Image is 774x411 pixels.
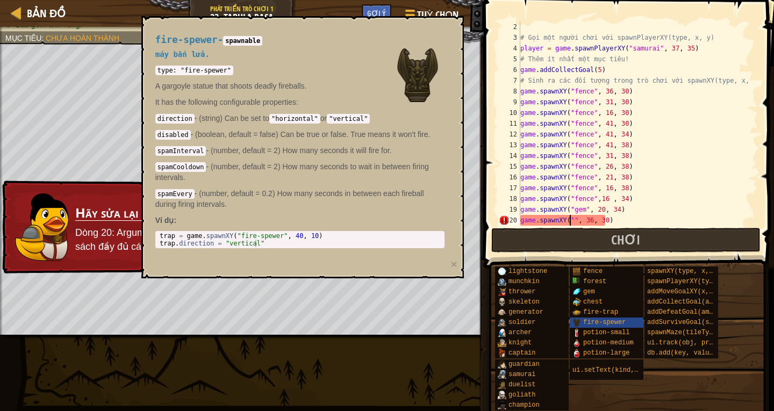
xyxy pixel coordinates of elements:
span: goliath [508,391,535,399]
img: portrait.png [572,267,581,276]
div: 21 [499,226,520,236]
span: Chưa hoàn thành [46,34,119,42]
p: - (boolean, default = false) Can be true or false. True means it won't fire. [155,129,445,140]
span: addDefeatGoal(amount) [647,308,728,316]
h3: Hãy sửa lại Code của bạn [75,205,438,222]
span: fire-spewer [583,319,626,326]
div: 8 [499,86,520,97]
code: spamInterval [155,146,206,156]
div: 6 [499,64,520,75]
p: A gargoyle statue that shoots deadly fireballs. [155,81,445,91]
img: portrait.png [498,277,506,286]
span: champion [508,401,540,409]
span: forest [583,278,606,285]
span: samurai [508,371,535,378]
span: addCollectGoal(amount) [647,298,732,306]
img: portrait.png [498,370,506,379]
span: munchkin [508,278,540,285]
img: portrait.png [498,267,506,276]
span: Ví dụ [155,216,174,225]
span: máy bắn lửa. [155,50,210,59]
span: chest [583,298,603,306]
span: addMoveGoalXY(x, y) [647,288,721,295]
span: Mục tiêu [5,34,41,42]
span: Gợi ý [367,8,386,18]
a: Bản đồ [21,6,66,20]
code: spamCooldown [155,162,206,172]
span: fence [583,268,603,275]
p: It has the following configurable properties: [155,97,445,107]
div: 14 [499,150,520,161]
img: portrait.png [572,308,581,316]
img: portrait.png [572,328,581,337]
div: 20 [499,215,520,226]
div: 4 [499,43,520,54]
span: gem [583,288,595,295]
span: Bản đồ [27,6,66,20]
img: portrait.png [498,391,506,399]
span: spawnXY(type, x, y) [647,268,721,275]
span: lightstone [508,268,547,275]
span: spawnPlayerXY(type, x, y) [647,278,744,285]
button: × [450,258,457,270]
span: ui.setText(kind, text) [572,366,657,374]
div: 17 [499,183,520,193]
code: disabled [155,130,191,140]
div: 3 [499,32,520,43]
span: soldier [508,319,535,326]
div: 16 [499,172,520,183]
span: fire-spewer [155,34,218,45]
span: ui.track(obj, prop) [647,339,721,347]
img: portrait.png [498,401,506,409]
button: Tuỳ chọn [397,4,465,30]
div: 15 [499,161,520,172]
img: Fire Spewer [391,48,445,102]
span: duelist [508,381,535,388]
div: 10 [499,107,520,118]
span: skeleton [508,298,540,306]
p: - (number, default = 0.2) How many seconds in between each fireball during firing intervals. [155,188,445,210]
img: portrait.png [498,308,506,316]
img: portrait.png [572,287,581,296]
img: portrait.png [572,298,581,306]
code: "vertical" [327,114,370,124]
div: 11 [499,118,520,129]
p: Dòng 20: ArgumentError: Bạn cần một chuỗi hợp lệ để tạo. Xem [PERSON_NAME] sách đầy đủ các thứ bạ... [75,226,438,255]
span: potion-large [583,349,629,357]
span: thrower [508,288,535,295]
code: type: "fire-spewer" [155,66,233,75]
span: Tuỳ chọn [417,8,458,22]
img: portrait.png [498,338,506,347]
span: : [41,34,46,42]
p: - (number, default = 2) How many seconds it will fire for. [155,145,445,156]
code: spawnable [223,36,262,46]
code: direction [155,114,195,124]
strong: : [155,216,176,225]
span: archer [508,329,532,336]
img: duck_ida.png [15,192,69,261]
img: portrait.png [572,349,581,357]
img: portrait.png [498,360,506,369]
div: 2 [499,21,520,32]
img: portrait.png [498,349,506,357]
div: 19 [499,204,520,215]
span: knight [508,339,532,347]
span: addSurviveGoal(seconds) [647,319,736,326]
h4: - [155,35,445,45]
div: 13 [499,140,520,150]
div: 7 [499,75,520,86]
span: Chơi [611,231,640,248]
p: - (string) Can be set to or [155,113,445,124]
img: portrait.png [498,287,506,296]
span: potion-medium [583,339,634,347]
div: 5 [499,54,520,64]
img: portrait.png [572,338,581,347]
span: guardian [508,360,540,368]
img: portrait.png [498,380,506,389]
span: spawnMaze(tileType, seed) [647,329,744,336]
img: portrait.png [572,318,581,327]
code: "horizontal" [269,114,320,124]
div: 18 [499,193,520,204]
button: Chơi [491,228,761,253]
code: spamEvery [155,189,195,199]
